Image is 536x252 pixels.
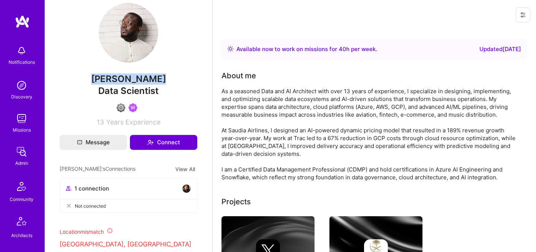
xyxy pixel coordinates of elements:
[99,3,158,63] img: User Avatar
[221,87,519,181] div: As a seasoned Data and AI Architect with over 13 years of experience, I specialize in designing, ...
[339,45,346,53] span: 40
[14,111,29,126] img: teamwork
[182,184,191,193] img: avatar
[60,165,135,173] span: [PERSON_NAME]'s Connections
[60,240,197,249] p: [GEOGRAPHIC_DATA], [GEOGRAPHIC_DATA]
[60,228,197,236] div: Location mismatch
[13,214,31,231] img: Architects
[11,231,32,239] div: Architects
[11,93,32,101] div: Discovery
[106,118,160,126] span: Years Experience
[117,103,125,112] img: Limited Access
[74,185,109,192] span: 1 connection
[60,135,127,150] button: Message
[130,135,197,150] button: Connect
[128,103,137,112] img: Been on Mission
[236,45,377,54] div: Available now to work on missions for h per week .
[60,73,197,85] span: [PERSON_NAME]
[221,70,256,81] div: About me
[97,118,104,126] span: 13
[15,15,30,28] img: logo
[98,85,159,96] span: Data Scientist
[10,195,33,203] div: Community
[66,203,72,209] i: icon CloseGray
[13,177,31,195] img: Community
[14,78,29,93] img: discovery
[173,165,197,173] button: View All
[9,58,35,66] div: Notifications
[479,45,521,54] div: Updated [DATE]
[14,144,29,159] img: admin teamwork
[227,46,233,52] img: Availability
[60,178,197,213] button: 1 connectionavatarNot connected
[77,140,82,145] i: icon Mail
[13,126,31,134] div: Missions
[221,196,251,207] div: Projects
[147,139,154,146] i: icon Connect
[14,43,29,58] img: bell
[15,159,28,167] div: Admin
[75,202,106,210] span: Not connected
[66,186,71,191] i: icon Collaborator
